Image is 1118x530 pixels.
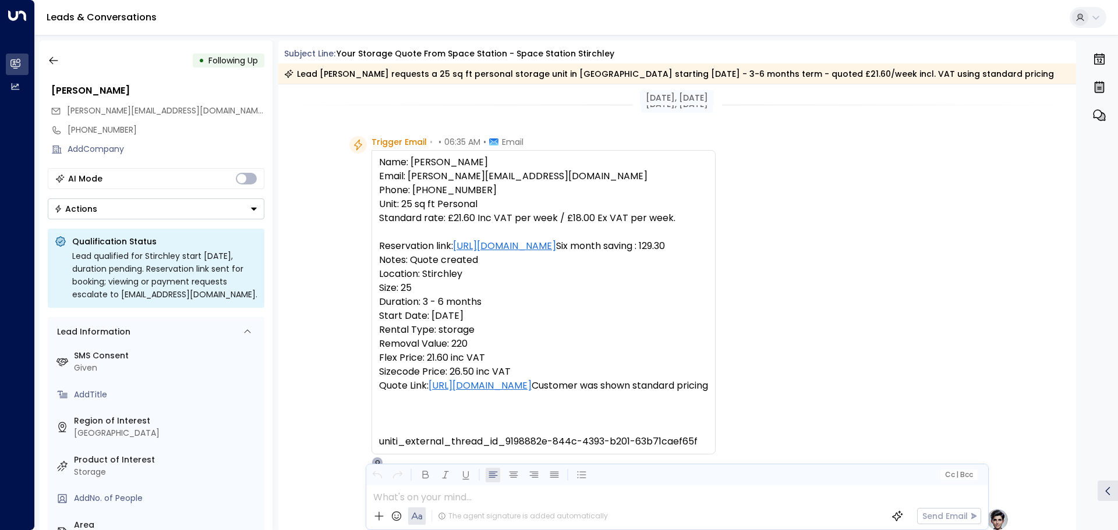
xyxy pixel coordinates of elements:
div: [GEOGRAPHIC_DATA] [74,427,260,439]
div: Lead Information [53,326,130,338]
span: • [430,136,433,148]
span: Cc Bcc [944,471,972,479]
label: Product of Interest [74,454,260,466]
a: [URL][DOMAIN_NAME] [429,379,532,393]
div: Actions [54,204,97,214]
pre: Name: [PERSON_NAME] Email: [PERSON_NAME][EMAIL_ADDRESS][DOMAIN_NAME] Phone: [PHONE_NUMBER] Unit: ... [379,155,708,449]
div: AddTitle [74,389,260,401]
label: Region of Interest [74,415,260,427]
div: Lead [PERSON_NAME] requests a 25 sq ft personal storage unit in [GEOGRAPHIC_DATA] starting [DATE]... [284,68,1054,80]
div: Lead qualified for Stirchley start [DATE], duration pending. Reservation link sent for booking; v... [72,250,257,301]
span: Email [502,136,523,148]
div: AI Mode [68,173,102,184]
span: • [438,136,441,148]
div: [PHONE_NUMBER] [68,124,264,136]
span: • [483,136,486,148]
a: [URL][DOMAIN_NAME] [453,239,556,253]
div: [DATE], [DATE] [640,90,714,105]
span: [PERSON_NAME][EMAIL_ADDRESS][DOMAIN_NAME] [67,105,266,116]
span: Following Up [208,55,258,66]
div: O [372,457,383,468]
div: Given [74,362,260,374]
a: Leads & Conversations [47,10,157,24]
div: Button group with a nested menu [48,198,264,219]
label: SMS Consent [74,350,260,362]
div: Your storage quote from Space Station - Space Station Stirchley [337,48,614,60]
div: The agent signature is added automatically [438,511,608,521]
div: Storage [74,466,260,478]
span: Trigger Email [372,136,427,148]
div: [PERSON_NAME] [51,84,264,98]
span: Subject Line: [284,48,335,59]
p: Qualification Status [72,236,257,247]
span: melese-taye@outlook.com [67,105,264,117]
button: Undo [370,468,384,482]
div: AddCompany [68,143,264,155]
button: Redo [390,468,405,482]
div: • [199,50,204,71]
span: 06:35 AM [444,136,480,148]
button: Actions [48,198,264,219]
button: Cc|Bcc [940,469,977,481]
div: AddNo. of People [74,492,260,504]
span: | [956,471,958,479]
